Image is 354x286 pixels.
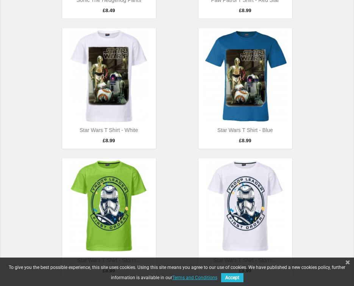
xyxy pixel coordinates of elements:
[198,28,292,123] img: Star Wars T Shirt - Blue
[103,8,115,13] span: £8.49
[214,257,277,263] a: Star Wars T Shirt - Storm...
[172,272,217,282] a: Terms and Conditions
[103,138,115,143] span: £8.99
[239,8,251,13] span: £8.99
[62,28,156,123] img: Star Wars T Shirt - White
[80,127,138,133] a: Star Wars T Shirt - White
[62,159,156,253] img: Star Wars T Shirt - Storm...
[77,257,141,263] a: Star Wars T Shirt - Storm...
[239,138,251,143] span: £8.99
[221,273,243,282] button: Accept
[198,159,292,253] img: Star Wars T Shirt - Storm...
[8,265,346,284] div: To give you the best possible experience, this site uses cookies. Using this site means you agree...
[217,127,273,133] a: Star Wars T Shirt - Blue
